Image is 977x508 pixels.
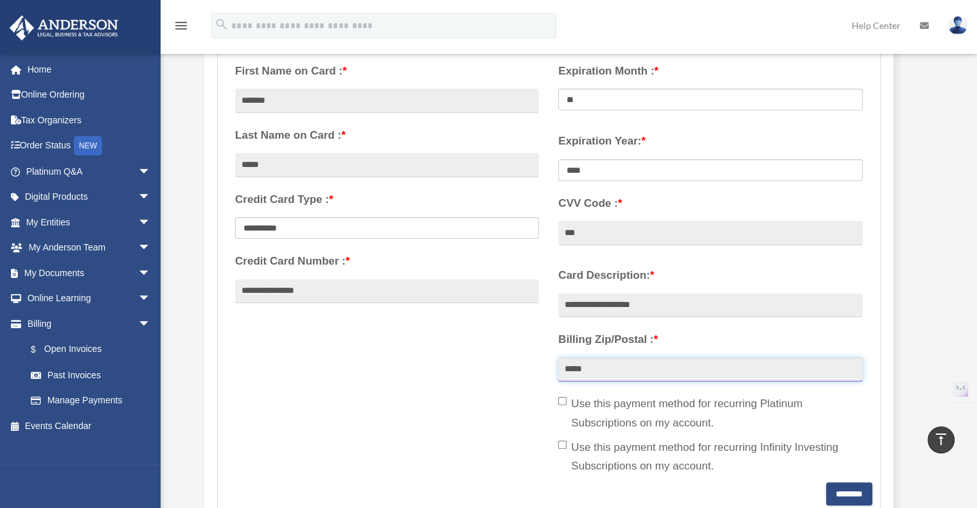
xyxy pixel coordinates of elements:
[558,132,862,151] label: Expiration Year:
[9,133,170,159] a: Order StatusNEW
[558,62,862,81] label: Expiration Month :
[18,337,170,363] a: $Open Invoices
[9,107,170,133] a: Tax Organizers
[215,17,229,31] i: search
[18,388,164,414] a: Manage Payments
[558,397,567,405] input: Use this payment method for recurring Platinum Subscriptions on my account.
[9,413,170,439] a: Events Calendar
[9,57,170,82] a: Home
[558,266,862,285] label: Card Description:
[138,209,164,236] span: arrow_drop_down
[928,426,955,453] a: vertical_align_top
[18,362,170,388] a: Past Invoices
[558,441,567,449] input: Use this payment method for recurring Infinity Investing Subscriptions on my account.
[9,260,170,286] a: My Documentsarrow_drop_down
[9,209,170,235] a: My Entitiesarrow_drop_down
[138,286,164,312] span: arrow_drop_down
[235,126,539,145] label: Last Name on Card :
[38,342,44,358] span: $
[933,432,949,447] i: vertical_align_top
[138,260,164,286] span: arrow_drop_down
[9,286,170,311] a: Online Learningarrow_drop_down
[948,16,967,35] img: User Pic
[9,159,170,184] a: Platinum Q&Aarrow_drop_down
[9,184,170,210] a: Digital Productsarrow_drop_down
[6,15,122,40] img: Anderson Advisors Platinum Portal
[173,22,189,33] a: menu
[138,311,164,337] span: arrow_drop_down
[74,136,102,155] div: NEW
[558,394,862,433] label: Use this payment method for recurring Platinum Subscriptions on my account.
[558,330,862,349] label: Billing Zip/Postal :
[558,194,862,213] label: CVV Code :
[138,235,164,261] span: arrow_drop_down
[558,438,862,477] label: Use this payment method for recurring Infinity Investing Subscriptions on my account.
[235,62,539,81] label: First Name on Card :
[138,184,164,211] span: arrow_drop_down
[9,82,170,108] a: Online Ordering
[138,159,164,185] span: arrow_drop_down
[173,18,189,33] i: menu
[9,235,170,261] a: My Anderson Teamarrow_drop_down
[235,252,539,271] label: Credit Card Number :
[9,311,170,337] a: Billingarrow_drop_down
[235,190,539,209] label: Credit Card Type :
